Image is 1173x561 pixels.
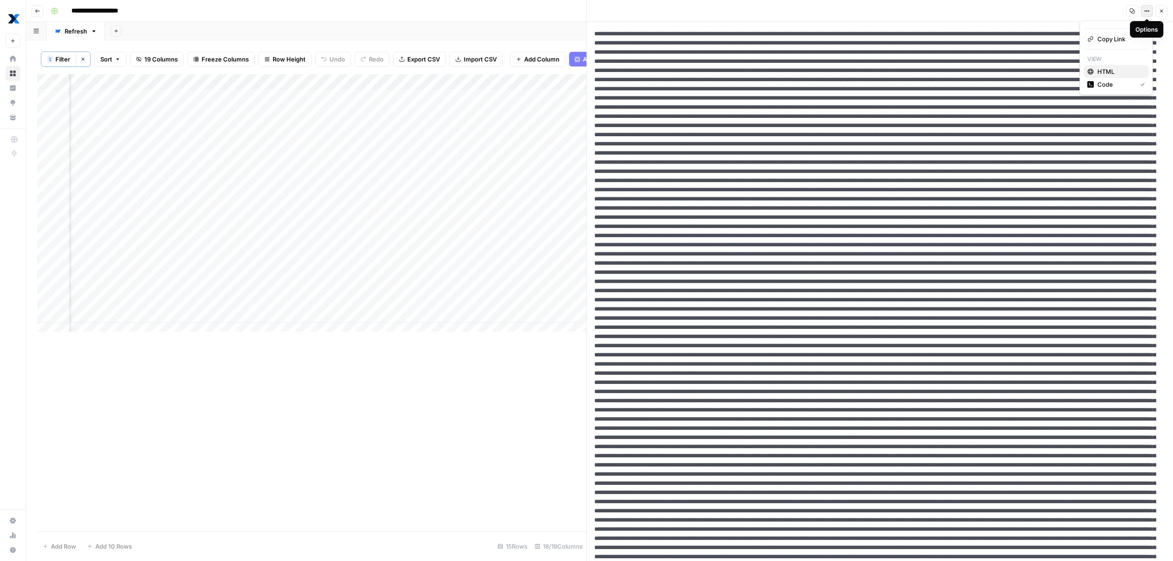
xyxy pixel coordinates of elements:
button: Undo [315,52,351,67]
span: Import CSV [464,55,497,64]
button: 1Filter [41,52,76,67]
span: HTML [1097,67,1141,76]
img: MaintainX Logo [5,11,22,27]
span: Export CSV [407,55,440,64]
a: Usage [5,528,20,543]
span: Undo [329,55,345,64]
span: 1 [49,56,51,63]
button: Add Power Agent [569,52,638,67]
button: Freeze Columns [187,52,255,67]
div: 18/19 Columns [531,539,586,554]
button: 19 Columns [130,52,184,67]
span: Row Height [273,55,306,64]
a: Refresh [47,22,105,40]
button: Add 10 Rows [82,539,137,554]
div: 1 [47,56,53,63]
span: Add Column [524,55,559,64]
span: Sort [100,55,112,64]
button: Add Column [510,52,565,67]
a: Home [5,51,20,66]
button: Workspace: MaintainX [5,7,20,30]
button: Redo [355,52,389,67]
span: Add Row [51,542,76,551]
a: Settings [5,513,20,528]
span: Code [1097,80,1133,89]
button: Export CSV [393,52,446,67]
span: Freeze Columns [202,55,249,64]
span: Filter [55,55,70,64]
button: Row Height [258,52,312,67]
button: Sort [94,52,126,67]
a: Browse [5,66,20,81]
button: Import CSV [449,52,503,67]
span: Copy Link [1097,34,1141,44]
span: Add 10 Rows [95,542,132,551]
button: Add Row [37,539,82,554]
p: View [1084,53,1149,65]
span: Redo [369,55,384,64]
div: Refresh [65,27,87,36]
div: 15 Rows [494,539,531,554]
a: Your Data [5,110,20,125]
a: Insights [5,81,20,95]
span: 19 Columns [144,55,178,64]
a: Opportunities [5,95,20,110]
button: Help + Support [5,543,20,557]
